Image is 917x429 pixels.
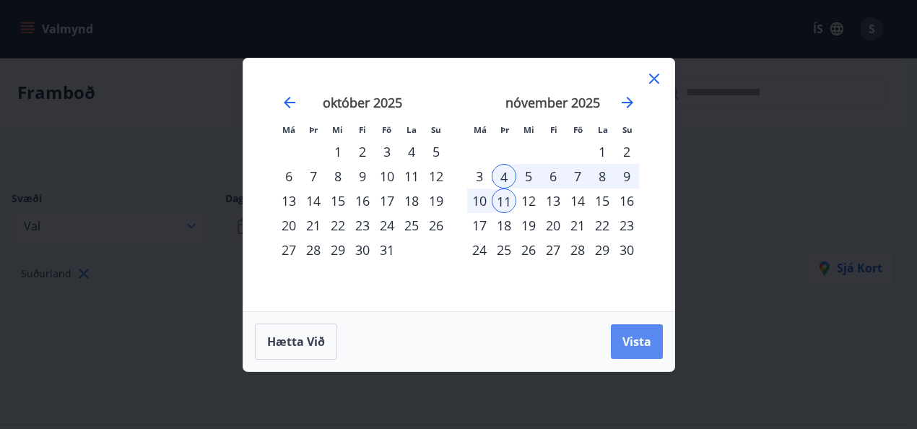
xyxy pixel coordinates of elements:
[277,164,301,188] div: 6
[382,124,391,135] small: Fö
[431,124,441,135] small: Su
[614,164,639,188] td: Selected. sunnudagur, 9. nóvember 2025
[350,188,375,213] div: 16
[516,238,541,262] td: Choose miðvikudagur, 26. nóvember 2025 as your check-in date. It’s available.
[550,124,557,135] small: Fi
[590,139,614,164] div: 1
[590,164,614,188] div: 8
[326,238,350,262] td: Choose miðvikudagur, 29. október 2025 as your check-in date. It’s available.
[590,139,614,164] td: Choose laugardagur, 1. nóvember 2025 as your check-in date. It’s available.
[467,164,492,188] div: 3
[267,334,325,350] span: Hætta við
[516,238,541,262] div: 26
[565,164,590,188] td: Selected. föstudagur, 7. nóvember 2025
[541,238,565,262] div: 27
[611,324,663,359] button: Vista
[492,213,516,238] td: Choose þriðjudagur, 18. nóvember 2025 as your check-in date. It’s available.
[541,188,565,213] td: Choose fimmtudagur, 13. nóvember 2025 as your check-in date. It’s available.
[323,94,402,111] strong: október 2025
[614,139,639,164] div: 2
[516,188,541,213] div: 12
[590,213,614,238] td: Choose laugardagur, 22. nóvember 2025 as your check-in date. It’s available.
[590,164,614,188] td: Selected. laugardagur, 8. nóvember 2025
[326,213,350,238] div: 22
[492,188,516,213] td: Selected as end date. þriðjudagur, 11. nóvember 2025
[424,213,448,238] div: 26
[590,213,614,238] div: 22
[500,124,509,135] small: Þr
[565,164,590,188] div: 7
[301,238,326,262] td: Choose þriðjudagur, 28. október 2025 as your check-in date. It’s available.
[565,238,590,262] div: 28
[614,238,639,262] td: Choose sunnudagur, 30. nóvember 2025 as your check-in date. It’s available.
[350,238,375,262] div: 30
[375,238,399,262] div: 31
[350,188,375,213] td: Choose fimmtudagur, 16. október 2025 as your check-in date. It’s available.
[467,213,492,238] td: Choose mánudagur, 17. nóvember 2025 as your check-in date. It’s available.
[541,188,565,213] div: 13
[614,213,639,238] td: Choose sunnudagur, 23. nóvember 2025 as your check-in date. It’s available.
[326,139,350,164] td: Choose miðvikudagur, 1. október 2025 as your check-in date. It’s available.
[505,94,600,111] strong: nóvember 2025
[255,324,337,360] button: Hætta við
[516,188,541,213] td: Choose miðvikudagur, 12. nóvember 2025 as your check-in date. It’s available.
[598,124,608,135] small: La
[277,238,301,262] td: Choose mánudagur, 27. október 2025 as your check-in date. It’s available.
[492,164,516,188] div: 4
[492,238,516,262] div: 25
[467,213,492,238] div: 17
[326,188,350,213] div: 15
[467,164,492,188] td: Choose mánudagur, 3. nóvember 2025 as your check-in date. It’s available.
[590,188,614,213] td: Choose laugardagur, 15. nóvember 2025 as your check-in date. It’s available.
[375,238,399,262] td: Choose föstudagur, 31. október 2025 as your check-in date. It’s available.
[282,124,295,135] small: Má
[301,188,326,213] td: Choose þriðjudagur, 14. október 2025 as your check-in date. It’s available.
[399,164,424,188] div: 11
[326,139,350,164] div: 1
[614,188,639,213] td: Choose sunnudagur, 16. nóvember 2025 as your check-in date. It’s available.
[619,94,636,111] div: Move forward to switch to the next month.
[399,139,424,164] div: 4
[614,188,639,213] div: 16
[326,213,350,238] td: Choose miðvikudagur, 22. október 2025 as your check-in date. It’s available.
[399,188,424,213] div: 18
[467,238,492,262] td: Choose mánudagur, 24. nóvember 2025 as your check-in date. It’s available.
[326,188,350,213] td: Choose miðvikudagur, 15. október 2025 as your check-in date. It’s available.
[399,188,424,213] td: Choose laugardagur, 18. október 2025 as your check-in date. It’s available.
[516,164,541,188] td: Selected. miðvikudagur, 5. nóvember 2025
[424,164,448,188] div: 12
[277,238,301,262] div: 27
[399,164,424,188] td: Choose laugardagur, 11. október 2025 as your check-in date. It’s available.
[622,124,633,135] small: Su
[301,213,326,238] div: 21
[590,188,614,213] div: 15
[614,164,639,188] div: 9
[467,188,492,213] td: Selected. mánudagur, 10. nóvember 2025
[541,238,565,262] td: Choose fimmtudagur, 27. nóvember 2025 as your check-in date. It’s available.
[474,124,487,135] small: Má
[326,164,350,188] div: 8
[516,213,541,238] td: Choose miðvikudagur, 19. nóvember 2025 as your check-in date. It’s available.
[541,213,565,238] div: 20
[350,139,375,164] td: Choose fimmtudagur, 2. október 2025 as your check-in date. It’s available.
[424,139,448,164] td: Choose sunnudagur, 5. október 2025 as your check-in date. It’s available.
[301,213,326,238] td: Choose þriðjudagur, 21. október 2025 as your check-in date. It’s available.
[359,124,366,135] small: Fi
[541,164,565,188] div: 6
[590,238,614,262] td: Choose laugardagur, 29. nóvember 2025 as your check-in date. It’s available.
[565,188,590,213] td: Choose föstudagur, 14. nóvember 2025 as your check-in date. It’s available.
[301,164,326,188] td: Choose þriðjudagur, 7. október 2025 as your check-in date. It’s available.
[375,164,399,188] div: 10
[301,238,326,262] div: 28
[424,164,448,188] td: Choose sunnudagur, 12. október 2025 as your check-in date. It’s available.
[375,213,399,238] div: 24
[541,164,565,188] td: Selected. fimmtudagur, 6. nóvember 2025
[492,213,516,238] div: 18
[424,188,448,213] td: Choose sunnudagur, 19. október 2025 as your check-in date. It’s available.
[573,124,583,135] small: Fö
[277,213,301,238] td: Choose mánudagur, 20. október 2025 as your check-in date. It’s available.
[565,213,590,238] div: 21
[326,238,350,262] div: 29
[350,238,375,262] td: Choose fimmtudagur, 30. október 2025 as your check-in date. It’s available.
[424,139,448,164] div: 5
